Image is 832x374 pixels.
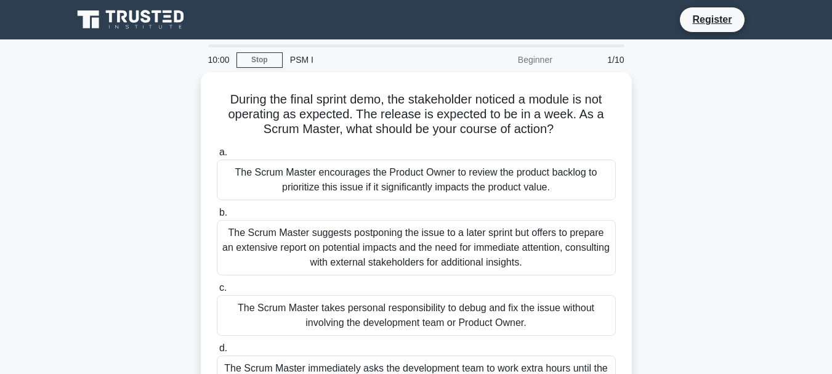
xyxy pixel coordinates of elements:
span: a. [219,147,227,157]
div: The Scrum Master encourages the Product Owner to review the product backlog to prioritize this is... [217,160,616,200]
a: Register [685,12,739,27]
a: Stop [236,52,283,68]
div: Beginner [452,47,560,72]
span: c. [219,282,227,293]
div: 1/10 [560,47,632,72]
h5: During the final sprint demo, the stakeholder noticed a module is not operating as expected. The ... [216,92,617,137]
div: 10:00 [201,47,236,72]
span: d. [219,343,227,353]
div: The Scrum Master takes personal responsibility to debug and fix the issue without involving the d... [217,295,616,336]
div: PSM I [283,47,452,72]
span: b. [219,207,227,217]
div: The Scrum Master suggests postponing the issue to a later sprint but offers to prepare an extensi... [217,220,616,275]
